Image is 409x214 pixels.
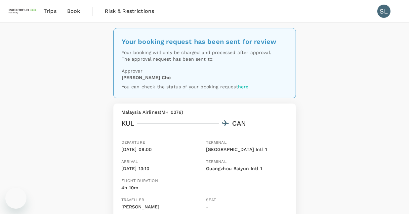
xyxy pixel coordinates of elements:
img: EUROIMMUN (South East Asia) Pte. Ltd. [8,4,38,18]
div: SL [377,5,390,18]
span: Book [67,7,80,15]
p: Guangzhou Baiyun Intl 1 [206,165,288,172]
p: Seat [206,197,288,203]
p: The approval request has been sent to: [122,56,288,62]
p: Terminal [206,139,288,146]
p: Departure [121,139,203,146]
p: Terminal [206,159,288,165]
p: [DATE] 13:10 [121,165,203,172]
p: [GEOGRAPHIC_DATA] Intl 1 [206,146,288,153]
p: - [206,203,288,211]
p: [PERSON_NAME] Cho [122,74,171,81]
p: Malaysia Airlines ( MH 0376 ) [121,109,288,115]
p: Your booking will only be charged and processed after approval. [122,49,288,56]
p: Traveller [121,197,203,203]
p: You can check the status of your booking request [122,83,288,90]
p: Approver [122,68,288,74]
a: here [238,84,249,89]
p: [DATE] 09:00 [121,146,203,153]
p: 4h 10m [121,184,158,192]
div: CAN [232,118,246,129]
span: Risk & Restrictions [105,7,154,15]
div: KUL [121,118,134,129]
div: Your booking request has been sent for review [122,36,288,47]
p: Flight duration [121,178,158,184]
p: Arrival [121,159,203,165]
iframe: Button to launch messaging window [5,188,26,209]
span: Trips [44,7,57,15]
p: [PERSON_NAME] [121,203,203,211]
